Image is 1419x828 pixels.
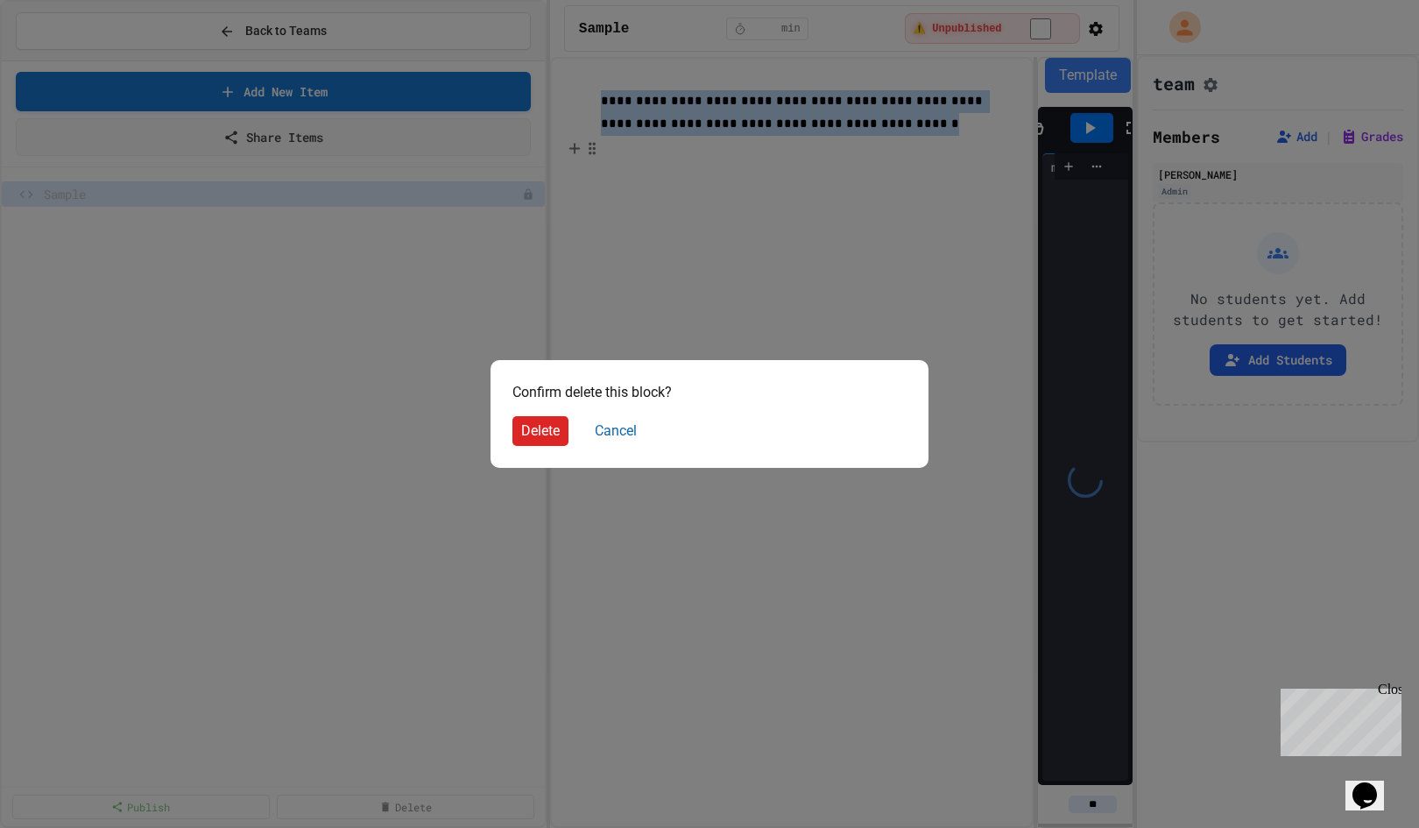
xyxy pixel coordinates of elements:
iframe: chat widget [1274,682,1401,756]
h2: Confirm delete this block? [512,382,672,403]
div: Chat with us now!Close [7,7,121,111]
iframe: chat widget [1345,758,1401,810]
button: Delete [512,416,568,446]
button: Cancel [586,416,646,446]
